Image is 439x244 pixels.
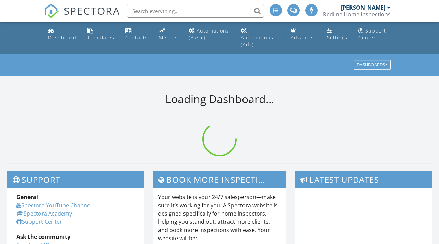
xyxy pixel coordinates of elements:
[127,4,264,18] input: Search everything...
[238,25,282,51] a: Automations (Advanced)
[341,4,385,11] div: [PERSON_NAME]
[87,34,114,41] div: Templates
[16,202,92,209] a: Spectora YouTube Channel
[7,171,144,188] h3: Support
[241,34,273,48] div: Automations (Adv)
[85,25,117,44] a: Templates
[357,63,388,68] div: Dashboards
[48,34,76,41] div: Dashboard
[158,193,281,242] p: Your website is your 24/7 salesperson—make sure it’s working for you. A Spectora website is desig...
[156,25,180,44] a: Metrics
[354,60,391,70] button: Dashboards
[324,25,350,44] a: Settings
[295,171,432,188] h3: Latest Updates
[358,27,386,41] div: Support Center
[290,34,316,41] div: Advanced
[16,233,135,241] div: Ask the community
[153,171,286,188] h3: Book More Inspections
[16,193,38,201] strong: General
[44,3,59,19] img: The Best Home Inspection Software - Spectora
[122,25,151,44] a: Contacts
[125,34,148,41] div: Contacts
[186,25,233,44] a: Automations (Basic)
[44,9,120,24] a: SPECTORA
[189,27,229,41] div: Automations (Basic)
[288,25,319,44] a: Advanced
[16,218,62,225] a: Support Center
[356,25,394,44] a: Support Center
[327,34,347,41] div: Settings
[45,25,79,44] a: Dashboard
[64,3,120,18] span: SPECTORA
[323,11,391,18] div: Redline Home Inspections
[159,34,178,41] div: Metrics
[16,210,72,217] a: Spectora Academy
